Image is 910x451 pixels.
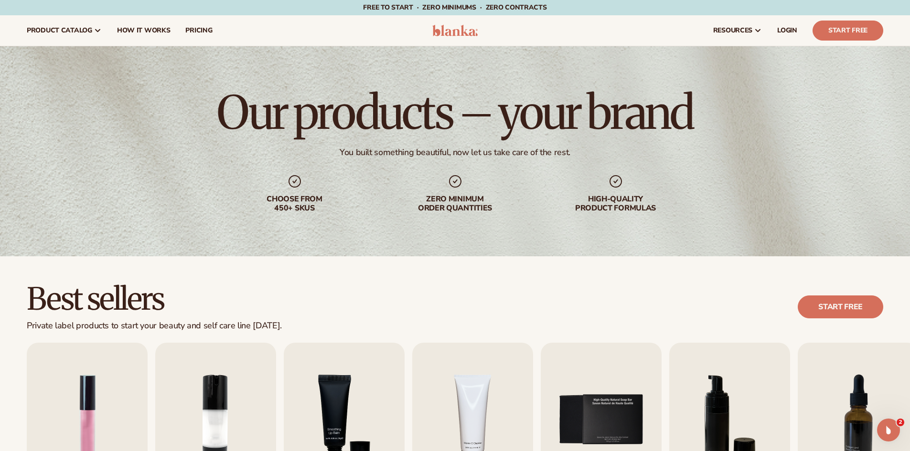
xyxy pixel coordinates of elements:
[117,27,171,34] span: How It Works
[394,195,516,213] div: Zero minimum order quantities
[185,27,212,34] span: pricing
[770,15,805,46] a: LOGIN
[27,27,92,34] span: product catalog
[27,321,282,331] div: Private label products to start your beauty and self care line [DATE].
[432,25,478,36] img: logo
[706,15,770,46] a: resources
[234,195,356,213] div: Choose from 450+ Skus
[897,419,904,426] span: 2
[217,90,693,136] h1: Our products – your brand
[340,147,570,158] div: You built something beautiful, now let us take care of the rest.
[877,419,900,441] iframe: Intercom live chat
[713,27,752,34] span: resources
[813,21,883,41] a: Start Free
[19,15,109,46] a: product catalog
[178,15,220,46] a: pricing
[798,295,883,318] a: Start free
[555,195,677,213] div: High-quality product formulas
[109,15,178,46] a: How It Works
[363,3,546,12] span: Free to start · ZERO minimums · ZERO contracts
[27,283,282,315] h2: Best sellers
[777,27,797,34] span: LOGIN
